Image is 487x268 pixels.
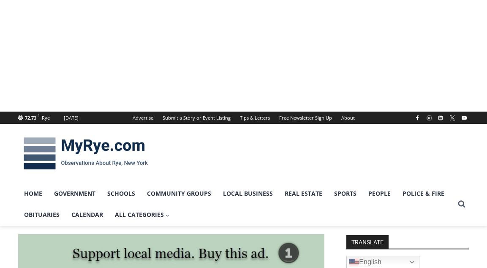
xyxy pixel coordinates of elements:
a: Community Groups [141,183,217,204]
a: Local Business [217,183,279,204]
a: About [337,112,359,124]
a: Schools [101,183,141,204]
a: Linkedin [435,113,446,123]
a: Calendar [65,204,109,225]
nav: Secondary Navigation [128,112,359,124]
a: Instagram [424,113,434,123]
a: Obituaries [18,204,65,225]
a: Real Estate [279,183,328,204]
nav: Primary Navigation [18,183,454,226]
span: 72.73 [25,115,36,121]
a: Submit a Story or Event Listing [158,112,235,124]
div: Rye [42,114,50,122]
strong: TRANSLATE [346,235,389,249]
span: All Categories [115,210,170,219]
div: [DATE] [64,114,79,122]
a: YouTube [459,113,469,123]
a: Advertise [128,112,158,124]
a: Police & Fire [397,183,450,204]
span: F [38,113,39,118]
a: All Categories [109,204,176,225]
a: Sports [328,183,362,204]
a: X [447,113,457,123]
a: Free Newsletter Sign Up [275,112,337,124]
img: MyRye.com [18,131,153,175]
button: View Search Form [454,197,469,212]
a: Government [48,183,101,204]
a: People [362,183,397,204]
a: Tips & Letters [235,112,275,124]
a: Facebook [412,113,422,123]
img: en [349,257,359,268]
a: Home [18,183,48,204]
